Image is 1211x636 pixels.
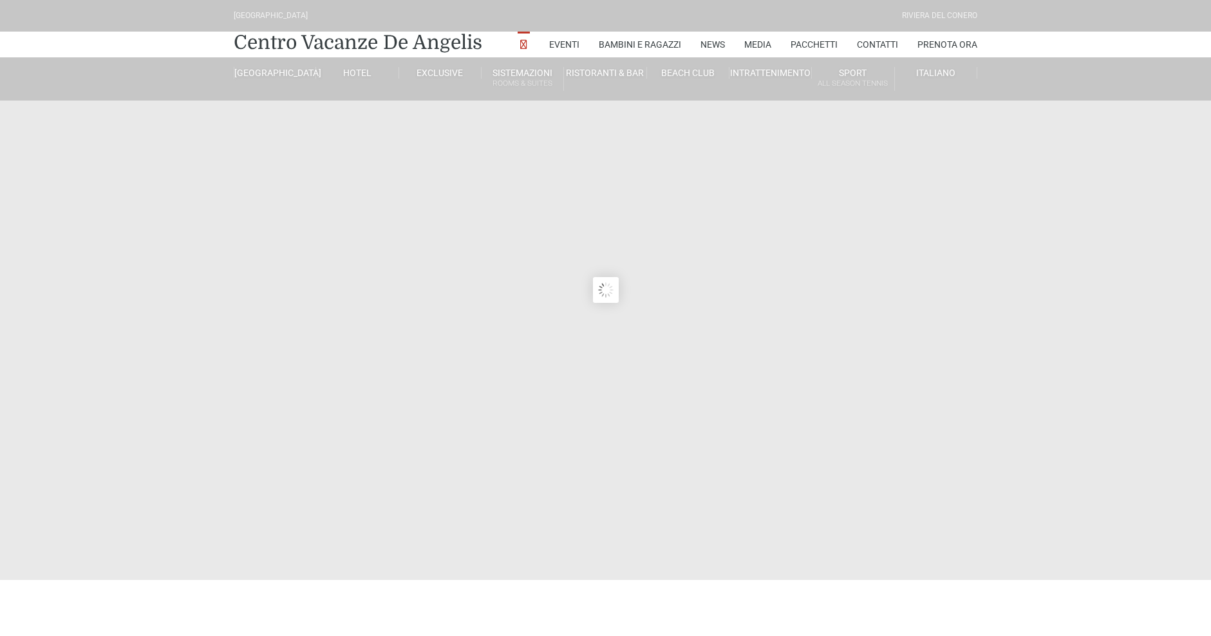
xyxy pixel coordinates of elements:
a: [GEOGRAPHIC_DATA] [234,67,316,79]
small: Rooms & Suites [482,77,563,90]
a: SistemazioniRooms & Suites [482,67,564,91]
a: Hotel [316,67,399,79]
div: Riviera Del Conero [902,10,977,22]
div: [GEOGRAPHIC_DATA] [234,10,308,22]
a: Bambini e Ragazzi [599,32,681,57]
a: Prenota Ora [917,32,977,57]
a: Italiano [895,67,977,79]
a: Centro Vacanze De Angelis [234,30,482,55]
a: Intrattenimento [729,67,812,79]
a: Eventi [549,32,579,57]
a: News [700,32,725,57]
a: Beach Club [647,67,729,79]
span: Italiano [916,68,955,78]
a: Contatti [857,32,898,57]
a: Ristoranti & Bar [564,67,646,79]
a: Media [744,32,771,57]
a: SportAll Season Tennis [812,67,894,91]
a: Pacchetti [791,32,838,57]
a: Exclusive [399,67,482,79]
small: All Season Tennis [812,77,894,90]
